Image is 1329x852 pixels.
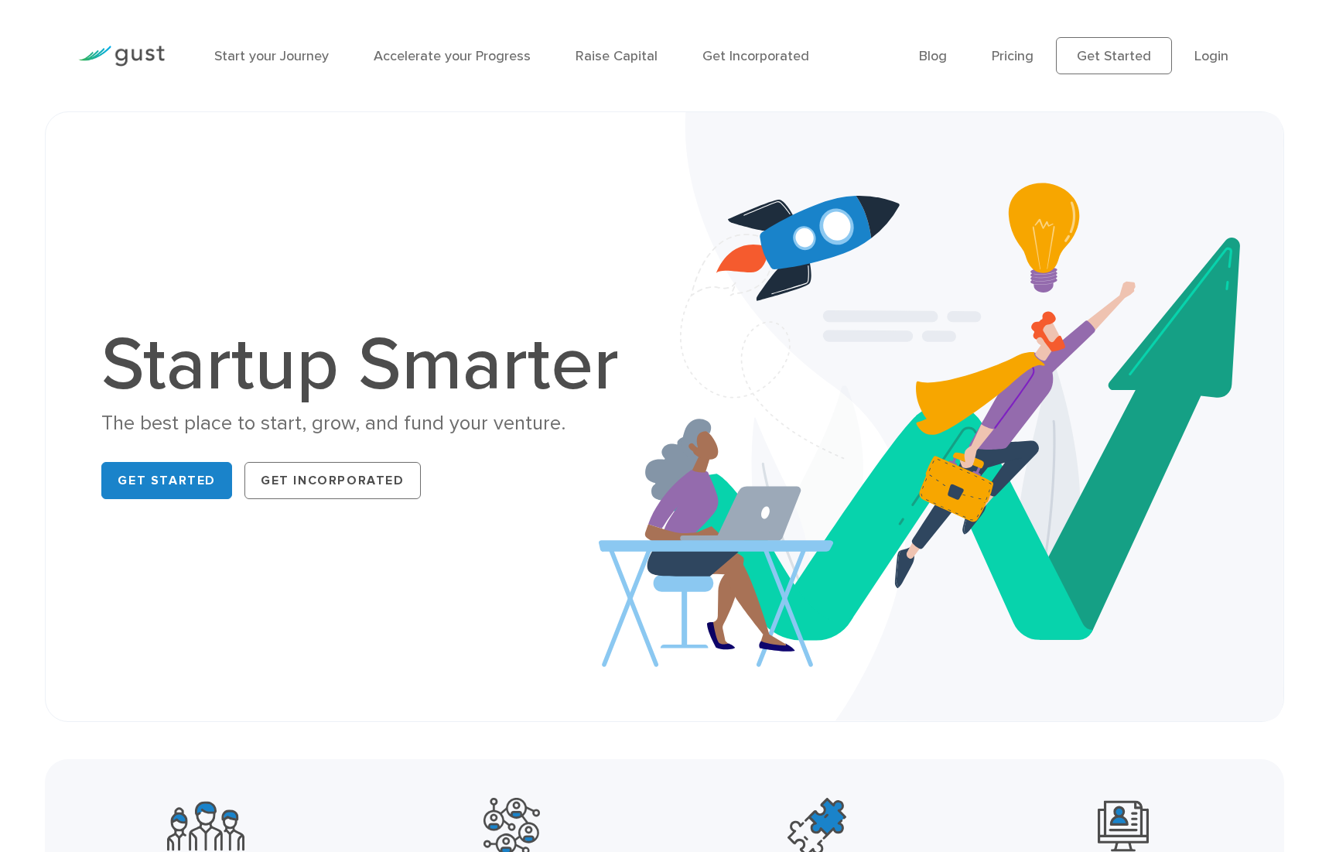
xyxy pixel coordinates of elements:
[1194,48,1228,64] a: Login
[78,46,165,67] img: Gust Logo
[244,462,421,499] a: Get Incorporated
[101,410,635,437] div: The best place to start, grow, and fund your venture.
[101,462,232,499] a: Get Started
[919,48,947,64] a: Blog
[992,48,1033,64] a: Pricing
[599,112,1283,721] img: Startup Smarter Hero
[374,48,531,64] a: Accelerate your Progress
[1056,37,1172,74] a: Get Started
[101,328,635,402] h1: Startup Smarter
[702,48,809,64] a: Get Incorporated
[214,48,329,64] a: Start your Journey
[576,48,658,64] a: Raise Capital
